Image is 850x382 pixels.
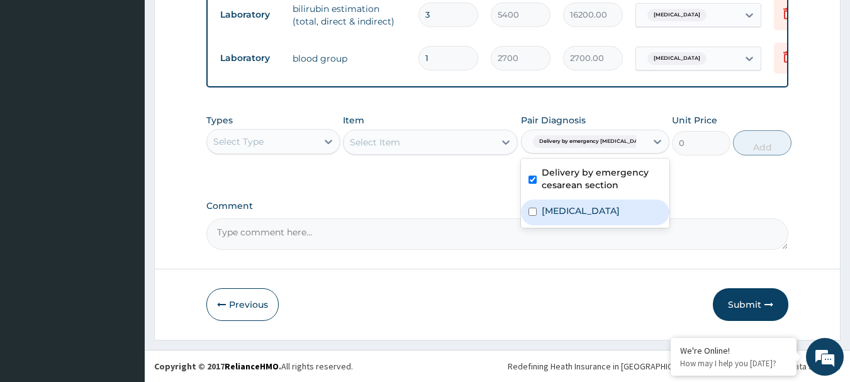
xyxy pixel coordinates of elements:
[6,251,240,295] textarea: Type your message and hit 'Enter'
[508,360,841,373] div: Redefining Heath Insurance in [GEOGRAPHIC_DATA] using Telemedicine and Data Science!
[733,130,791,155] button: Add
[542,166,662,191] label: Delivery by emergency cesarean section
[542,205,620,217] label: [MEDICAL_DATA]
[154,361,281,372] strong: Copyright © 2017 .
[206,6,237,37] div: Minimize live chat window
[23,63,51,94] img: d_794563401_company_1708531726252_794563401
[672,114,717,126] label: Unit Price
[680,358,787,369] p: How may I help you today?
[206,115,233,126] label: Types
[647,9,707,21] span: [MEDICAL_DATA]
[521,114,586,126] label: Pair Diagnosis
[73,112,174,239] span: We're online!
[647,52,707,65] span: [MEDICAL_DATA]
[214,47,286,70] td: Laboratory
[145,350,850,382] footer: All rights reserved.
[533,135,657,148] span: Delivery by emergency [MEDICAL_DATA]...
[286,46,412,71] td: blood group
[213,135,264,148] div: Select Type
[343,114,364,126] label: Item
[225,361,279,372] a: RelianceHMO
[214,3,286,26] td: Laboratory
[206,201,789,211] label: Comment
[680,345,787,356] div: We're Online!
[713,288,788,321] button: Submit
[65,70,211,87] div: Chat with us now
[206,288,279,321] button: Previous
